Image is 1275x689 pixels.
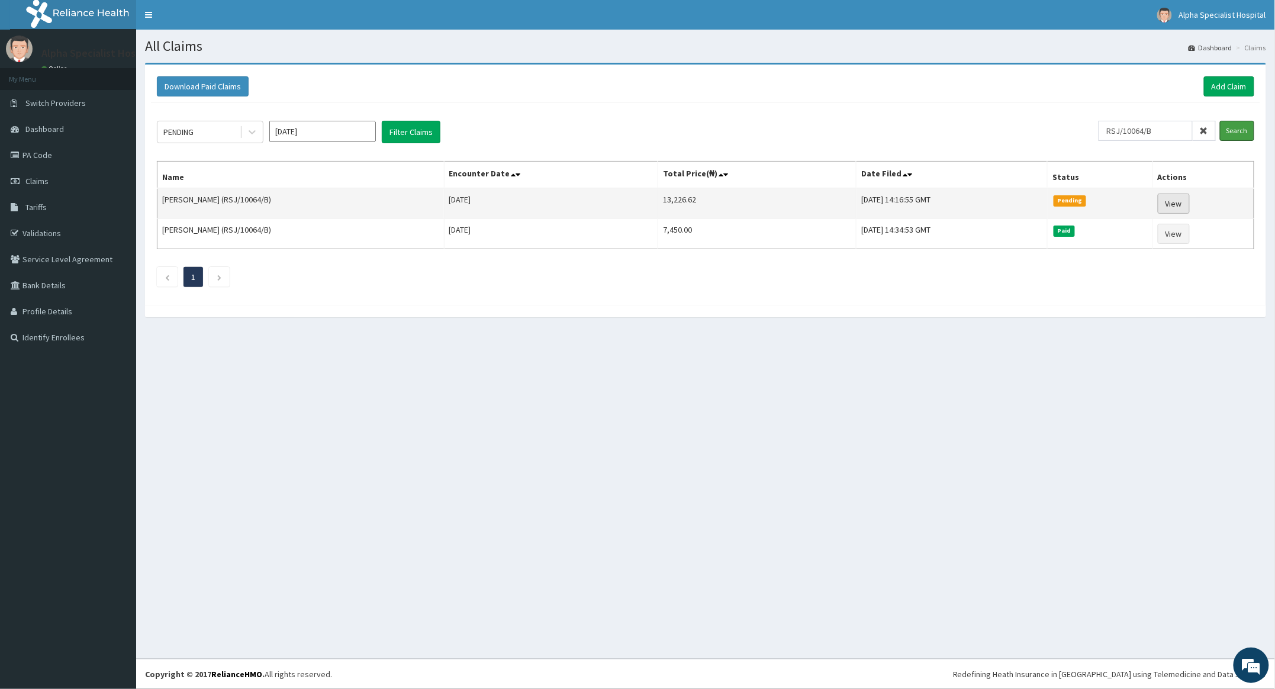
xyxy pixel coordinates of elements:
a: Page 1 is your current page [191,272,195,282]
input: Search [1220,121,1254,141]
a: View [1158,224,1190,244]
th: Actions [1152,162,1254,189]
th: Encounter Date [444,162,658,189]
img: d_794563401_company_1708531726252_794563401 [22,59,48,89]
th: Status [1048,162,1152,189]
a: Previous page [165,272,170,282]
h1: All Claims [145,38,1266,54]
td: [DATE] 14:16:55 GMT [857,188,1048,219]
footer: All rights reserved. [136,659,1275,689]
td: [DATE] [444,188,658,219]
span: Tariffs [25,202,47,213]
div: Minimize live chat window [194,6,223,34]
td: [DATE] 14:34:53 GMT [857,219,1048,249]
strong: Copyright © 2017 . [145,669,265,680]
a: Add Claim [1204,76,1254,96]
td: [PERSON_NAME] (RSJ/10064/B) [157,188,445,219]
div: PENDING [163,126,194,138]
span: Alpha Specialist Hospital [1179,9,1266,20]
a: RelianceHMO [211,669,262,680]
div: Chat with us now [62,66,199,82]
li: Claims [1234,43,1266,53]
a: Online [41,65,70,73]
span: Paid [1054,226,1075,236]
textarea: Type your message and hit 'Enter' [6,323,226,365]
a: View [1158,194,1190,214]
a: Dashboard [1189,43,1232,53]
span: We're online! [69,149,163,269]
td: [DATE] [444,219,658,249]
img: User Image [1157,8,1172,22]
th: Name [157,162,445,189]
a: Next page [217,272,222,282]
span: Claims [25,176,49,186]
img: User Image [6,36,33,62]
p: Alpha Specialist Hospital [41,48,157,59]
th: Total Price(₦) [658,162,857,189]
td: 7,450.00 [658,219,857,249]
button: Filter Claims [382,121,440,143]
td: 13,226.62 [658,188,857,219]
td: [PERSON_NAME] (RSJ/10064/B) [157,219,445,249]
input: Search by HMO ID [1099,121,1193,141]
th: Date Filed [857,162,1048,189]
span: Switch Providers [25,98,86,108]
input: Select Month and Year [269,121,376,142]
span: Dashboard [25,124,64,134]
button: Download Paid Claims [157,76,249,96]
span: Pending [1054,195,1086,206]
div: Redefining Heath Insurance in [GEOGRAPHIC_DATA] using Telemedicine and Data Science! [953,668,1266,680]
